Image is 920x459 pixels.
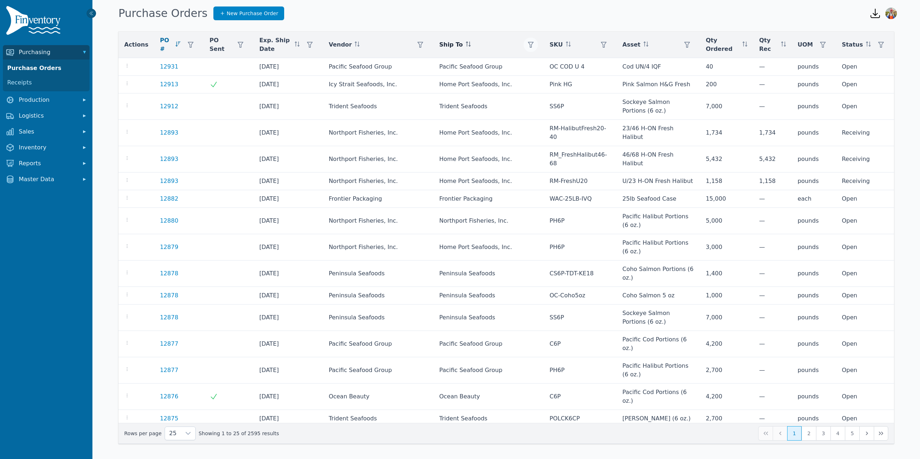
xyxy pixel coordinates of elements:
td: C6P [544,331,617,357]
button: Logistics [3,109,90,123]
td: — [753,234,791,261]
td: 5,000 [700,208,754,234]
td: U/23 H-ON Fresh Halibut [617,172,700,190]
td: — [753,76,791,93]
td: Open [836,190,894,208]
td: Home Port Seafoods, Inc. [433,120,544,146]
td: Trident Seafoods [433,410,544,428]
td: 5,432 [700,146,754,172]
td: [PERSON_NAME] (6 oz.) [617,410,700,428]
td: — [753,331,791,357]
td: 2,700 [700,357,754,384]
td: 7,000 [700,93,754,120]
td: C6P [544,384,617,410]
td: CS6P-TDT-KE18 [544,261,617,287]
td: [DATE] [253,357,323,384]
td: 1,158 [753,172,791,190]
td: RM-HalibutFresh20-40 [544,120,617,146]
td: Pacific Halibut Portions (6 oz.) [617,208,700,234]
td: Receiving [836,172,894,190]
span: Inventory [19,143,77,152]
a: 12878 [160,269,178,278]
td: Pacific Halibut Portions (6 oz.) [617,357,700,384]
td: [DATE] [253,287,323,305]
span: PO Sent [209,36,230,53]
td: Open [836,234,894,261]
button: Page 3 [816,426,830,441]
td: [DATE] [253,305,323,331]
a: 12875 [160,414,178,423]
td: pounds [792,146,836,172]
td: — [753,93,791,120]
td: Pink Salmon H&G Fresh [617,76,700,93]
td: Open [836,58,894,76]
td: Icy Strait Seafoods, Inc. [323,76,433,93]
button: Page 4 [830,426,845,441]
td: Coho Salmon Portions (6 oz.) [617,261,700,287]
a: 12879 [160,243,178,252]
td: Pacific Seafood Group [323,357,433,384]
td: Peninsula Seafoods [433,287,544,305]
td: Sockeye Salmon Portions (6 oz.) [617,305,700,331]
span: Vendor [329,40,352,49]
td: pounds [792,357,836,384]
td: Home Port Seafoods, Inc. [433,234,544,261]
td: 4,200 [700,384,754,410]
a: 12880 [160,217,178,225]
td: Pacific Seafood Group [433,331,544,357]
td: pounds [792,234,836,261]
button: Reports [3,156,90,171]
td: — [753,287,791,305]
td: [DATE] [253,93,323,120]
td: 4,200 [700,331,754,357]
td: Coho Salmon 5 oz [617,287,700,305]
td: Northport Fisheries, Inc. [323,120,433,146]
td: WAC-25LB-IVQ [544,190,617,208]
td: [DATE] [253,208,323,234]
a: 12913 [160,80,178,89]
td: OC COD U 4 [544,58,617,76]
td: Home Port Seafoods, Inc. [433,76,544,93]
td: 5,432 [753,146,791,172]
button: Page 2 [802,426,816,441]
td: Ocean Beauty [323,384,433,410]
td: Sockeye Salmon Portions (6 oz.) [617,93,700,120]
td: Open [836,208,894,234]
span: Purchasing [19,48,77,57]
td: PH6P [544,357,617,384]
td: [DATE] [253,234,323,261]
td: Pacific Seafood Group [323,331,433,357]
td: Pacific Cod Portions (6 oz.) [617,331,700,357]
td: Trident Seafoods [323,410,433,428]
span: Logistics [19,112,77,120]
button: Page 1 [787,426,802,441]
button: Inventory [3,140,90,155]
span: Master Data [19,175,77,184]
td: Pacific Cod Portions (6 oz.) [617,384,700,410]
button: Page 5 [845,426,859,441]
span: Status [842,40,863,49]
td: Pacific Seafood Group [433,357,544,384]
td: — [753,305,791,331]
button: Production [3,93,90,107]
td: Receiving [836,146,894,172]
td: 25lb Seafood Case [617,190,700,208]
td: OC-Coho5oz [544,287,617,305]
a: 12882 [160,194,178,203]
td: Open [836,93,894,120]
td: RM-FreshU20 [544,172,617,190]
td: pounds [792,331,836,357]
a: 12912 [160,102,178,111]
td: — [753,384,791,410]
span: Qty Rec [759,36,778,53]
td: pounds [792,76,836,93]
h1: Purchase Orders [118,7,208,20]
td: pounds [792,410,836,428]
span: Actions [124,40,148,49]
span: SKU [550,40,563,49]
td: Pink HG [544,76,617,93]
td: Open [836,357,894,384]
span: Exp. Ship Date [259,36,292,53]
button: Master Data [3,172,90,187]
span: Asset [622,40,641,49]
